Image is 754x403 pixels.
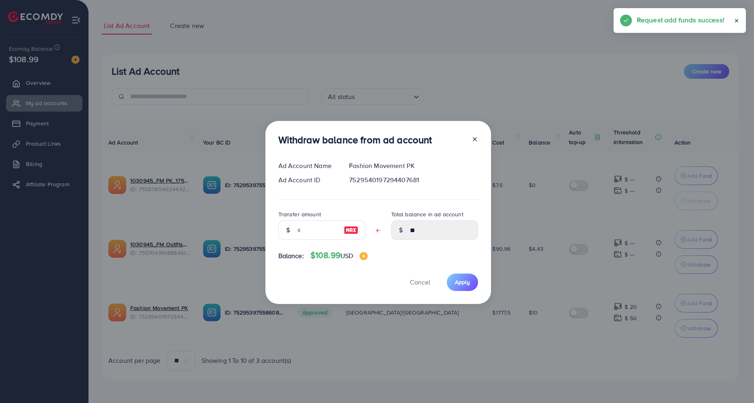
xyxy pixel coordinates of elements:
[391,210,463,218] label: Total balance in ad account
[272,161,343,170] div: Ad Account Name
[310,250,368,261] h4: $108.99
[360,252,368,260] img: image
[344,225,358,235] img: image
[400,274,440,291] button: Cancel
[343,175,484,185] div: 7529540197294407681
[455,278,470,286] span: Apply
[340,251,353,260] span: USD
[720,366,748,397] iframe: Chat
[278,134,432,146] h3: Withdraw balance from ad account
[272,175,343,185] div: Ad Account ID
[637,15,724,25] h5: Request add funds success!
[447,274,478,291] button: Apply
[343,161,484,170] div: Fashion Movement PK
[278,251,304,261] span: Balance:
[278,210,321,218] label: Transfer amount
[410,278,430,287] span: Cancel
